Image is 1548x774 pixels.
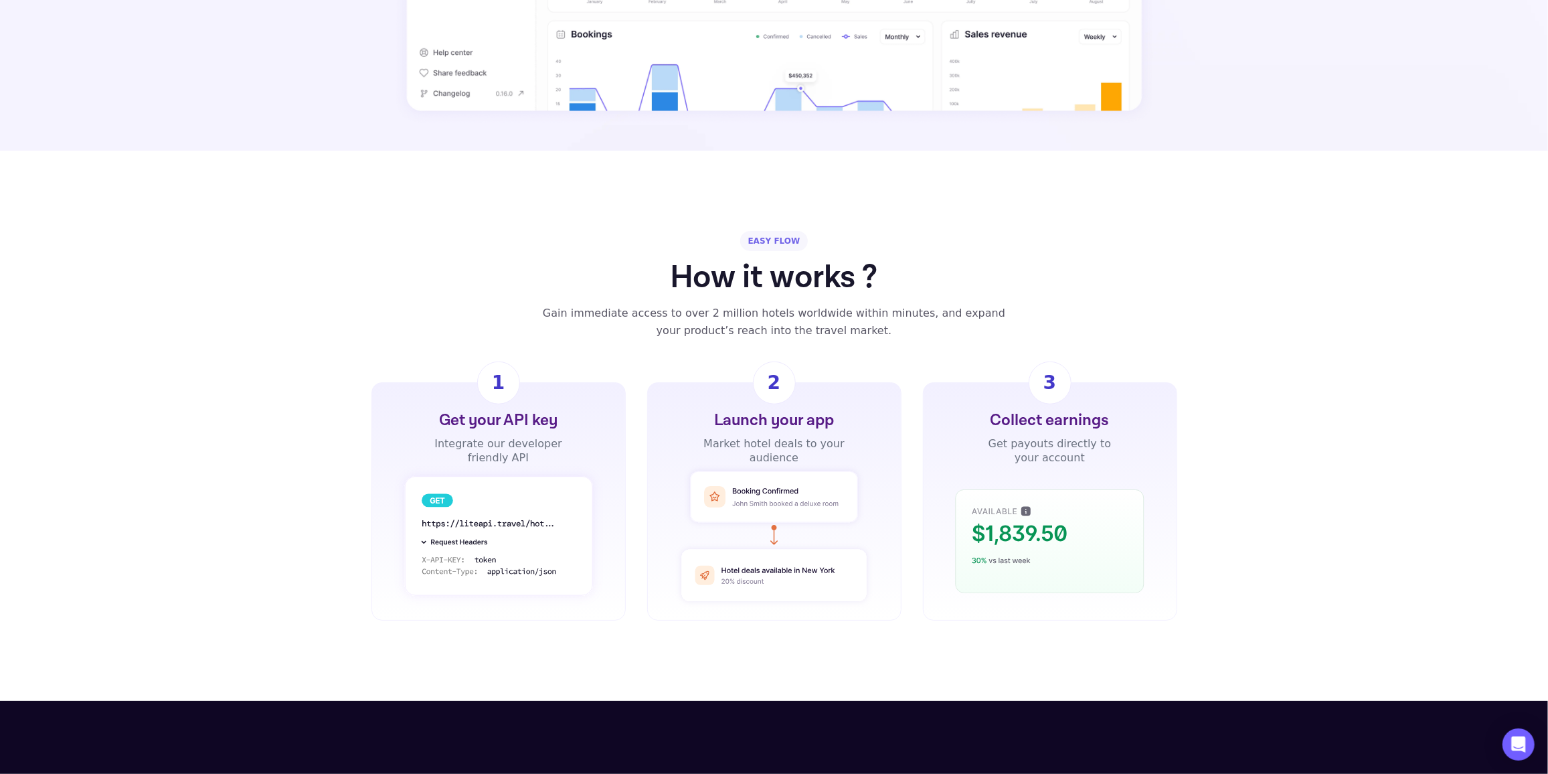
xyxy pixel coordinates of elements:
[990,410,1109,431] div: Collect earnings
[1502,728,1535,761] div: Open Intercom Messenger
[426,437,570,465] div: Integrate our developer friendly API
[740,231,808,251] div: EASY FLOW
[702,437,846,465] div: Market hotel deals to your audience
[768,369,780,397] div: 2
[714,410,834,431] div: Launch your app
[978,437,1122,465] div: Get payouts directly to your account
[671,262,878,294] h1: How it works ?
[1043,369,1056,397] div: 3
[439,410,557,431] div: Get your API key
[534,305,1015,339] div: Gain immediate access to over 2 million hotels worldwide within minutes, and expand your product’...
[492,369,505,397] div: 1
